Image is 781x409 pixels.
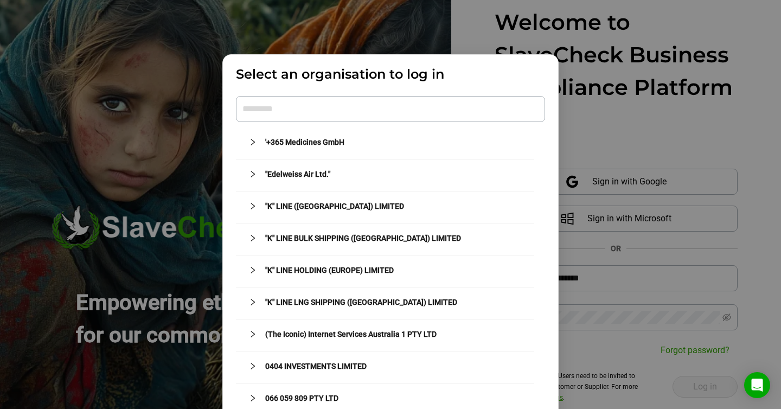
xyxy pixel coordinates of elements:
a: 0404 INVESTMENTS LIMITED [265,362,367,370]
a: 066 059 809 PTY LTD [265,394,338,402]
span: right [249,266,257,274]
a: "Edelweiss Air Ltd." [265,170,330,178]
div: Open Intercom Messenger [744,372,770,398]
span: right [249,330,257,338]
a: (The Iconic) Internet Services Australia 1 PTY LTD [265,330,437,338]
span: right [249,362,257,370]
span: right [249,234,257,242]
span: right [249,170,257,178]
a: '+365 Medicines GmbH [265,138,344,146]
span: right [249,298,257,306]
div: Select an organisation to log in [236,66,444,83]
a: "K" LINE BULK SHIPPING ([GEOGRAPHIC_DATA]) LIMITED [265,234,461,242]
span: right [249,138,257,146]
a: "K" LINE ([GEOGRAPHIC_DATA]) LIMITED [265,202,404,210]
a: "K" LINE LNG SHIPPING ([GEOGRAPHIC_DATA]) LIMITED [265,298,457,306]
span: right [249,202,257,210]
span: right [249,394,257,402]
a: "K" LINE HOLDING (EUROPE) LIMITED [265,266,394,274]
